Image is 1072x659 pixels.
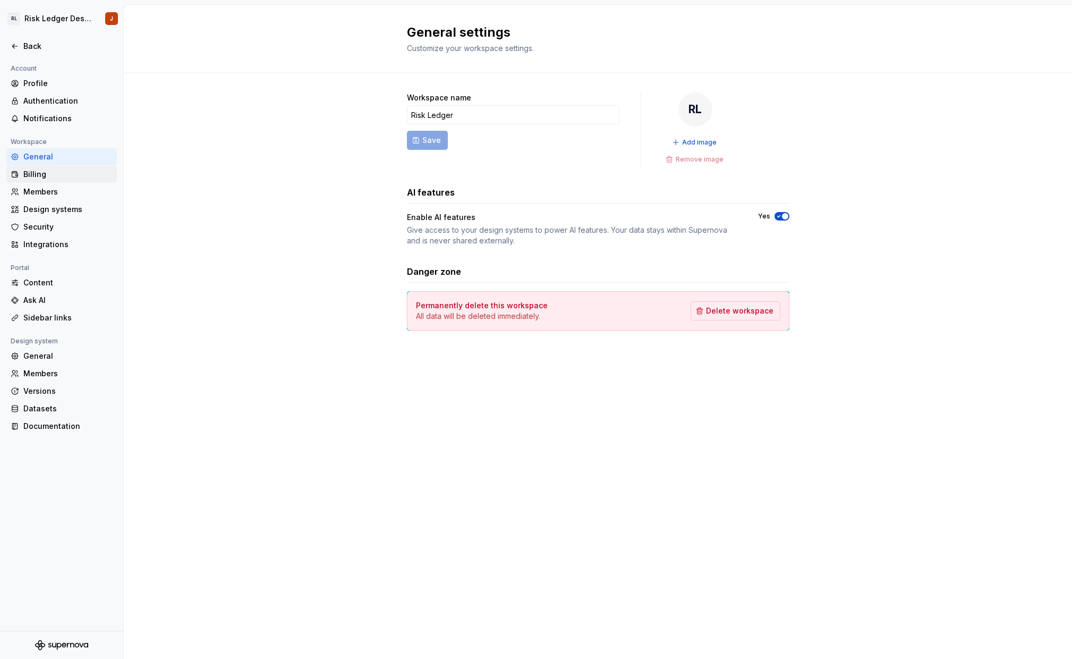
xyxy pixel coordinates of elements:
a: Billing [6,166,117,183]
div: Authentication [23,96,113,106]
span: Add image [682,138,717,147]
div: Account [6,62,41,75]
a: Members [6,365,117,382]
div: Versions [23,386,113,396]
button: Add image [669,135,721,150]
div: Back [23,41,113,52]
div: Risk Ledger Design System [24,13,92,24]
div: Sidebar links [23,312,113,323]
div: RL [7,12,20,25]
a: Content [6,274,117,291]
a: Authentication [6,92,117,109]
a: Versions [6,383,117,400]
a: Members [6,183,117,200]
div: Enable AI features [407,212,475,223]
div: Members [23,187,113,197]
svg: Supernova Logo [35,640,88,650]
div: J [110,14,113,23]
a: Security [6,218,117,235]
a: Back [6,38,117,55]
a: Profile [6,75,117,92]
h4: Permanently delete this workspace [416,300,548,311]
div: Content [23,277,113,288]
label: Yes [758,212,770,221]
div: Design system [6,335,62,348]
h2: General settings [407,24,777,41]
h3: AI features [407,186,455,199]
div: RL [678,92,712,126]
div: Give access to your design systems to power AI features. Your data stays within Supernova and is ... [407,225,739,246]
div: Datasets [23,403,113,414]
label: Workspace name [407,92,471,103]
div: General [23,351,113,361]
h3: Danger zone [407,265,461,278]
a: General [6,348,117,365]
span: Delete workspace [706,306,773,316]
a: Design systems [6,201,117,218]
p: All data will be deleted immediately. [416,311,548,322]
div: Documentation [23,421,113,432]
a: Sidebar links [6,309,117,326]
span: Customize your workspace settings. [407,44,534,53]
a: Integrations [6,236,117,253]
a: Ask AI [6,292,117,309]
div: Billing [23,169,113,180]
div: Members [23,368,113,379]
div: Workspace [6,136,51,148]
div: Notifications [23,113,113,124]
div: Design systems [23,204,113,215]
div: Portal [6,261,33,274]
a: Datasets [6,400,117,417]
div: Profile [23,78,113,89]
div: Ask AI [23,295,113,306]
a: Documentation [6,418,117,435]
div: General [23,151,113,162]
a: General [6,148,117,165]
div: Integrations [23,239,113,250]
button: Delete workspace [691,301,780,320]
div: Security [23,222,113,232]
a: Notifications [6,110,117,127]
button: RLRisk Ledger Design SystemJ [2,7,121,30]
